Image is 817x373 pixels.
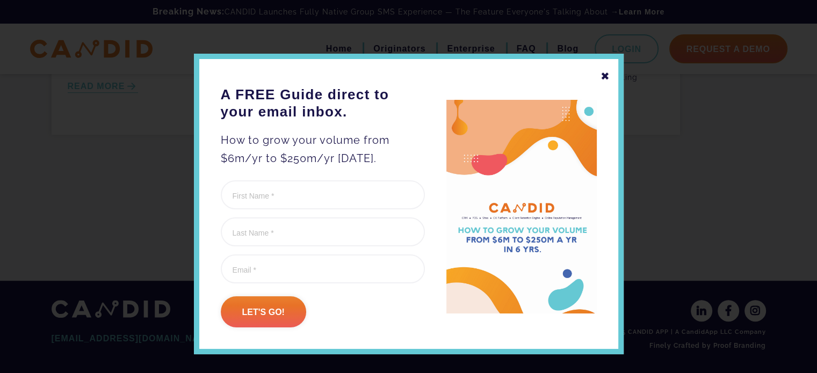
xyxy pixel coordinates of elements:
input: Let's go! [221,296,306,327]
p: How to grow your volume from $6m/yr to $250m/yr [DATE]. [221,131,425,167]
div: ✖ [601,67,610,85]
input: Email * [221,254,425,283]
input: Last Name * [221,217,425,246]
h3: A FREE Guide direct to your email inbox. [221,86,425,120]
img: A FREE Guide direct to your email inbox. [446,100,597,314]
input: First Name * [221,180,425,209]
